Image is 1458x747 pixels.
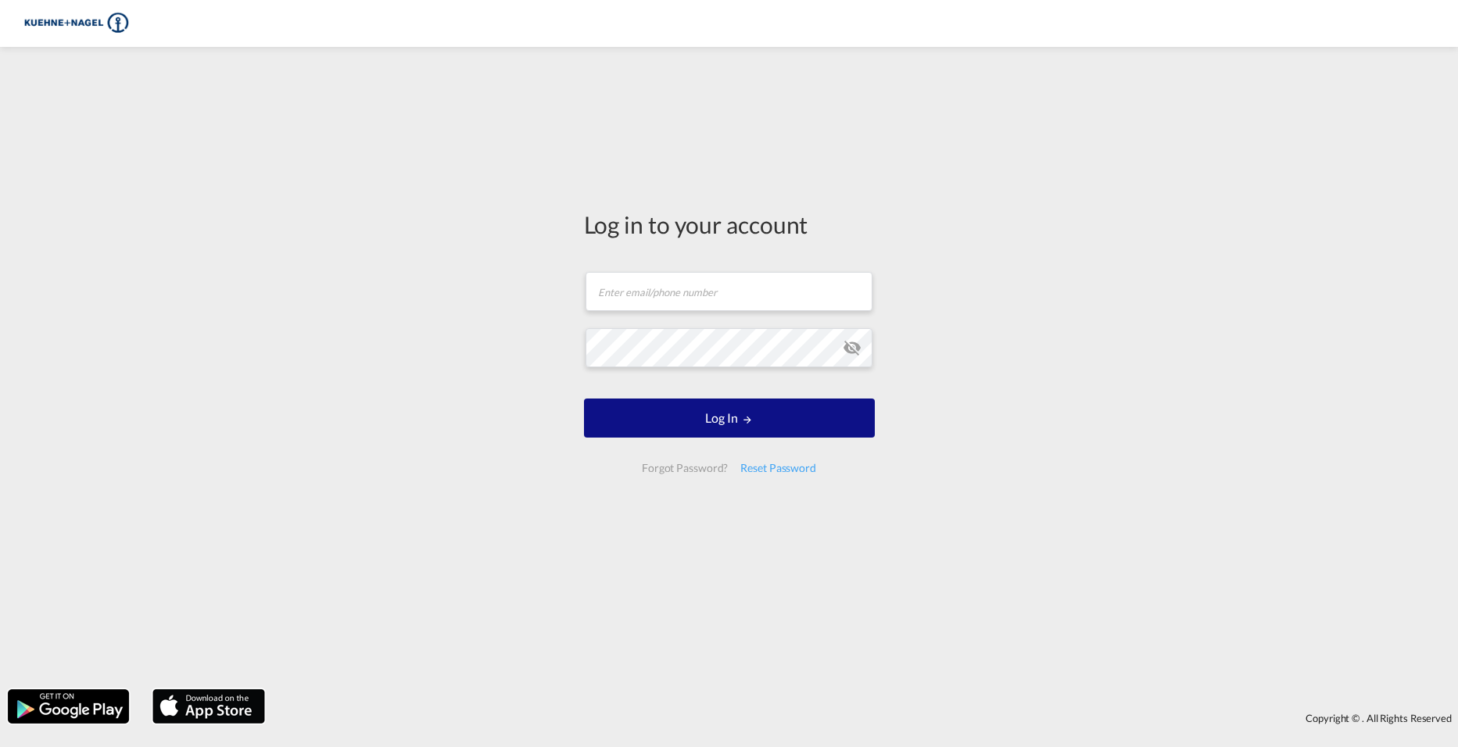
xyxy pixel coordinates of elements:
div: Reset Password [734,454,822,482]
div: Forgot Password? [636,454,734,482]
div: Log in to your account [584,208,875,241]
div: Copyright © . All Rights Reserved [273,705,1458,731]
input: Enter email/phone number [586,272,872,311]
button: LOGIN [584,399,875,438]
img: apple.png [151,688,267,725]
img: google.png [6,688,131,725]
img: 36441310f41511efafde313da40ec4a4.png [23,6,129,41]
md-icon: icon-eye-off [843,338,862,357]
